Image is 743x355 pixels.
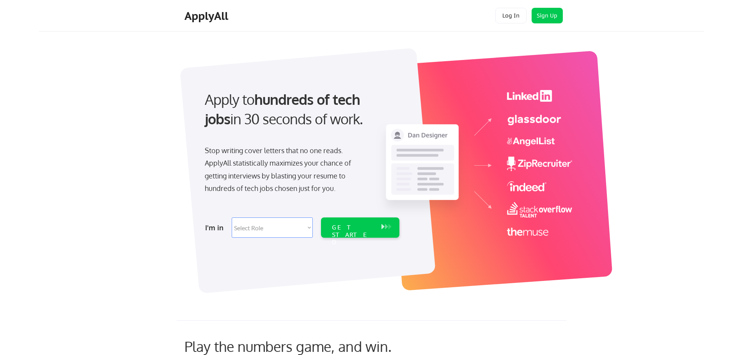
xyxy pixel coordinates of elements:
[495,8,527,23] button: Log In
[532,8,563,23] button: Sign Up
[205,90,396,129] div: Apply to in 30 seconds of work.
[205,90,364,127] strong: hundreds of tech jobs
[332,224,374,246] div: GET STARTED
[205,221,227,234] div: I'm in
[205,144,365,195] div: Stop writing cover letters that no one reads. ApplyAll statistically maximizes your chance of get...
[184,9,231,23] div: ApplyAll
[184,338,426,355] div: Play the numbers game, and win.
